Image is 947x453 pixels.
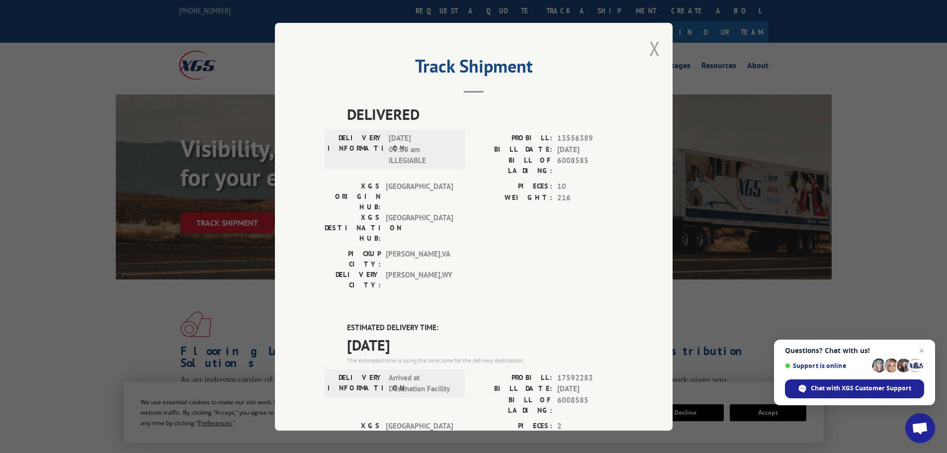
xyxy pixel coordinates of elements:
button: Close modal [649,35,660,62]
span: [GEOGRAPHIC_DATA] [386,181,453,212]
label: DELIVERY INFORMATION: [328,133,384,167]
span: 13556389 [557,133,623,144]
span: 17592283 [557,372,623,383]
label: DELIVERY INFORMATION: [328,372,384,394]
span: [PERSON_NAME] , WY [386,270,453,290]
span: Chat with XGS Customer Support [811,384,911,393]
div: The estimated time is using the time zone for the delivery destination. [347,356,623,364]
label: DELIVERY CITY: [325,270,381,290]
span: 6008585 [557,155,623,176]
label: PIECES: [474,420,552,432]
label: XGS ORIGIN HUB: [325,420,381,452]
span: Arrived at Destination Facility [389,372,456,394]
span: 2 [557,420,623,432]
span: [DATE] [557,144,623,155]
label: PICKUP CITY: [325,249,381,270]
label: PROBILL: [474,133,552,144]
span: [DATE] 09:00 am ILLEGIABLE [389,133,456,167]
h2: Track Shipment [325,59,623,78]
span: Support is online [785,362,868,369]
label: BILL OF LADING: [474,155,552,176]
a: Open chat [905,413,935,443]
span: [GEOGRAPHIC_DATA] [386,420,453,452]
span: Questions? Chat with us! [785,347,924,355]
label: PIECES: [474,181,552,192]
span: 6008585 [557,394,623,415]
span: [DATE] [347,333,623,356]
label: BILL DATE: [474,383,552,395]
span: [GEOGRAPHIC_DATA] [386,212,453,244]
span: 216 [557,192,623,203]
span: 10 [557,181,623,192]
span: Chat with XGS Customer Support [785,379,924,398]
span: [PERSON_NAME] , VA [386,249,453,270]
label: XGS ORIGIN HUB: [325,181,381,212]
label: BILL OF LADING: [474,394,552,415]
label: PROBILL: [474,372,552,383]
label: ESTIMATED DELIVERY TIME: [347,322,623,334]
span: [DATE] [557,383,623,395]
label: BILL DATE: [474,144,552,155]
span: DELIVERED [347,103,623,125]
label: XGS DESTINATION HUB: [325,212,381,244]
label: WEIGHT: [474,192,552,203]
